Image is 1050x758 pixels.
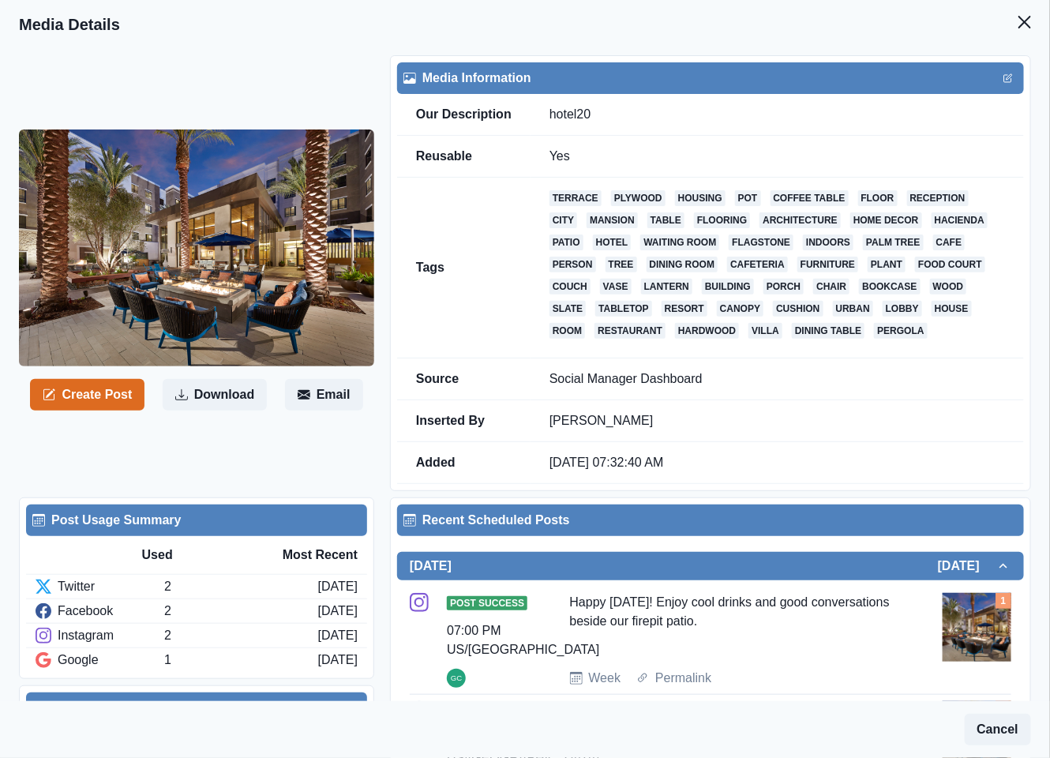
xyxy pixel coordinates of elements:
td: Source [397,358,531,400]
a: hardwood [675,323,739,339]
a: architecture [759,212,841,228]
div: Instagram [36,626,164,645]
a: hotel [593,235,632,250]
div: Post Usage Summary [32,511,361,530]
div: Gizelle Carlos [451,669,462,688]
a: housing [675,190,726,206]
div: 1 [164,651,317,670]
a: porch [763,279,804,295]
a: person [549,257,596,272]
a: wood [930,279,967,295]
a: floor [858,190,898,206]
button: Edit [999,69,1018,88]
p: Social Manager Dashboard [549,371,1005,387]
a: house [932,301,972,317]
a: pot [735,190,761,206]
div: Happy [DATE]! Enjoy cool drinks and good conversations beside our firepit patio. [570,593,900,656]
div: 2 [164,577,317,596]
a: reception [907,190,969,206]
a: patio [549,235,583,250]
a: pergola [874,323,927,339]
a: lantern [641,279,692,295]
a: room [549,323,585,339]
td: Tags [397,178,531,358]
td: Inserted By [397,400,531,442]
a: home decor [850,212,922,228]
a: building [702,279,754,295]
a: palm tree [863,235,923,250]
a: mansion [587,212,638,228]
div: Google [36,651,164,670]
a: city [549,212,577,228]
div: 07:00 PM US/[GEOGRAPHIC_DATA] [447,621,599,659]
div: Total Media Attached [996,593,1011,609]
td: Reusable [397,136,531,178]
td: [DATE] 07:32:40 AM [531,442,1024,484]
div: Facebook [36,602,164,621]
a: resort [662,301,707,317]
button: Cancel [965,714,1031,745]
button: Email [285,379,363,411]
a: plant [868,257,906,272]
a: flooring [694,212,750,228]
div: [DATE] [318,602,358,621]
a: Week [589,669,621,688]
div: 2 [164,602,317,621]
a: lobby [883,301,922,317]
a: dining room [647,257,718,272]
a: chair [813,279,849,295]
a: vase [600,279,632,295]
a: cafe [933,235,966,250]
div: [DATE] [318,626,358,645]
button: Create Post [30,379,144,411]
a: waiting room [640,235,719,250]
a: villa [748,323,782,339]
div: Most Recent [249,546,358,565]
a: tabletop [595,301,652,317]
td: Our Description [397,94,531,136]
td: Added [397,442,531,484]
span: Post Success [447,596,527,610]
a: plywood [611,190,666,206]
button: Close [1009,6,1041,38]
div: Similar Media [32,699,361,718]
h2: [DATE] [938,558,996,573]
a: bookcase [859,279,920,295]
a: hacienda [932,212,988,228]
div: 2 [164,626,317,645]
a: cushion [773,301,823,317]
td: hotel20 [531,94,1024,136]
a: couch [549,279,591,295]
div: [DATE] [318,651,358,670]
a: table [647,212,684,228]
button: [DATE][DATE] [397,552,1024,580]
img: q10rzmztc0gprg9flabn [19,129,374,366]
a: [PERSON_NAME] [549,414,654,427]
h2: [DATE] [410,558,452,573]
a: terrace [549,190,602,206]
div: Media Information [403,69,1018,88]
a: canopy [717,301,763,317]
div: Recent Scheduled Posts [403,511,1018,530]
div: Twitter [36,577,164,596]
button: Download [163,379,267,411]
div: Used [142,546,250,565]
a: furniture [797,257,858,272]
td: Yes [531,136,1024,178]
a: dining table [792,323,864,339]
a: Permalink [655,669,711,688]
a: coffee table [771,190,849,206]
a: indoors [803,235,853,250]
a: cafeteria [727,257,788,272]
a: tree [606,257,637,272]
a: slate [549,301,586,317]
div: [DATE] [318,577,358,596]
a: food court [915,257,985,272]
a: urban [833,301,873,317]
a: restaurant [594,323,666,339]
a: flagstone [729,235,793,250]
img: q10rzmztc0gprg9flabn [943,593,1011,662]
